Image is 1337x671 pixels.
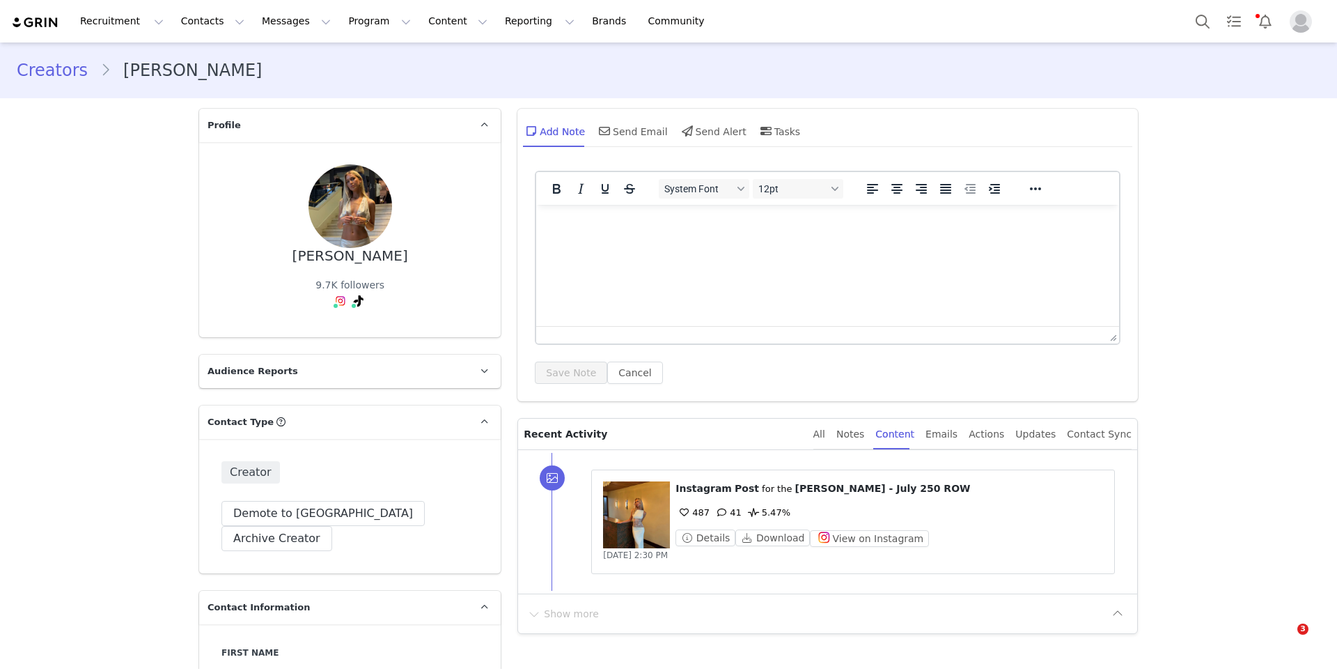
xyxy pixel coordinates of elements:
[1297,624,1308,635] span: 3
[308,164,392,248] img: 7a062a8d-d6e3-48bd-9b71-a244fa265bf4.jpg
[1024,179,1047,199] button: Reveal or hide additional toolbar items
[208,601,310,615] span: Contact Information
[758,183,827,194] span: 12pt
[618,179,641,199] button: Strikethrough
[1281,10,1326,33] button: Profile
[753,179,843,199] button: Font sizes
[1067,419,1132,450] div: Contact Sync
[925,419,957,450] div: Emails
[1250,6,1281,37] button: Notifications
[810,533,929,543] a: View on Instagram
[713,507,742,518] span: 41
[221,526,332,551] button: Archive Creator
[497,6,583,37] button: Reporting
[1269,624,1302,657] iframe: Intercom live chat
[679,114,746,148] div: Send Alert
[909,179,933,199] button: Align right
[253,6,339,37] button: Messages
[208,364,298,378] span: Audience Reports
[545,179,568,199] button: Bold
[17,58,100,83] a: Creators
[593,179,617,199] button: Underline
[607,362,662,384] button: Cancel
[221,647,478,659] label: First Name
[813,419,825,450] div: All
[208,118,241,132] span: Profile
[861,179,884,199] button: Align left
[208,415,274,429] span: Contact Type
[535,362,607,384] button: Save Note
[1219,6,1249,37] a: Tasks
[173,6,253,37] button: Contacts
[810,530,929,547] button: View on Instagram
[735,483,759,494] span: Post
[335,295,346,307] img: instagram.svg
[596,114,668,148] div: Send Email
[536,205,1119,326] iframe: Rich Text Area
[221,461,280,484] span: Creator
[675,483,732,494] span: Instagram
[958,179,982,199] button: Decrease indent
[420,6,496,37] button: Content
[836,419,864,450] div: Notes
[675,507,710,518] span: 487
[524,419,802,449] p: Recent Activity
[315,278,384,293] div: 9.7K followers
[523,114,585,148] div: Add Note
[1104,327,1119,344] div: Press the Up and Down arrow keys to resize the editor.
[340,6,419,37] button: Program
[1015,419,1056,450] div: Updates
[1290,10,1312,33] img: placeholder-profile.jpg
[969,419,1004,450] div: Actions
[664,183,733,194] span: System Font
[735,530,810,546] button: Download
[526,603,600,625] button: Show more
[758,114,801,148] div: Tasks
[795,483,971,494] span: [PERSON_NAME] - July 250 ROW
[72,6,172,37] button: Recruitment
[875,419,914,450] div: Content
[934,179,957,199] button: Justify
[675,481,1103,496] p: ⁨ ⁩ ⁨ ⁩ for the ⁨ ⁩
[292,248,408,264] div: [PERSON_NAME]
[745,507,790,518] span: 5.47%
[885,179,909,199] button: Align center
[983,179,1006,199] button: Increase indent
[640,6,719,37] a: Community
[675,530,735,546] button: Details
[569,179,593,199] button: Italic
[603,550,668,560] span: [DATE] 2:30 PM
[659,179,749,199] button: Fonts
[1187,6,1218,37] button: Search
[584,6,639,37] a: Brands
[11,16,60,29] img: grin logo
[221,501,425,526] button: Demote to [GEOGRAPHIC_DATA]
